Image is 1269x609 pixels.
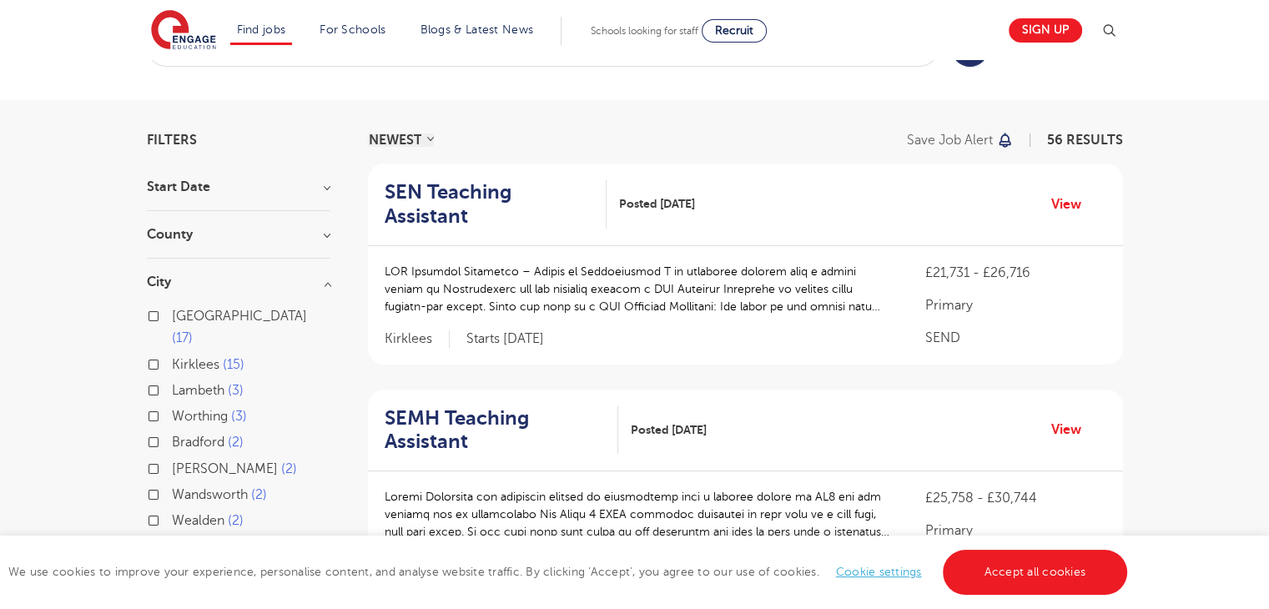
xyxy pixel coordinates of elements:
span: Lambeth [172,383,224,398]
input: Lambeth 3 [172,383,183,394]
span: Filters [147,133,197,147]
p: SEND [925,328,1105,348]
span: 2 [228,435,244,450]
span: Wandsworth [172,487,248,502]
a: View [1051,194,1094,215]
a: Sign up [1009,18,1082,43]
p: Primary [925,295,1105,315]
a: SEN Teaching Assistant [385,180,607,229]
span: Wealden [172,513,224,528]
span: Schools looking for staff [591,25,698,37]
h2: SEN Teaching Assistant [385,180,593,229]
p: Starts [DATE] [466,330,544,348]
span: 3 [231,409,247,424]
p: £25,758 - £30,744 [925,488,1105,508]
h3: Start Date [147,180,330,194]
p: £21,731 - £26,716 [925,263,1105,283]
a: Cookie settings [836,566,922,578]
a: View [1051,419,1094,440]
input: [PERSON_NAME] 2 [172,461,183,472]
a: Find jobs [237,23,286,36]
span: We use cookies to improve your experience, personalise content, and analyse website traffic. By c... [8,566,1131,578]
span: 15 [223,357,244,372]
input: Kirklees 15 [172,357,183,368]
span: Worthing [172,409,228,424]
a: Recruit [702,19,767,43]
span: 2 [251,487,267,502]
a: SEMH Teaching Assistant [385,406,619,455]
input: Wealden 2 [172,513,183,524]
span: 17 [172,330,193,345]
span: Kirklees [385,330,450,348]
a: For Schools [320,23,385,36]
p: Save job alert [907,133,993,147]
span: [GEOGRAPHIC_DATA] [172,309,307,324]
input: Worthing 3 [172,409,183,420]
span: 2 [281,461,297,476]
span: Kirklees [172,357,219,372]
span: 56 RESULTS [1047,133,1123,148]
input: Bradford 2 [172,435,183,445]
input: [GEOGRAPHIC_DATA] 17 [172,309,183,320]
p: Loremi Dolorsita con adipiscin elitsed do eiusmodtemp inci u laboree dolore ma AL8 eni adm veniam... [385,488,893,541]
span: Bradford [172,435,224,450]
span: Posted [DATE] [631,421,707,439]
h3: City [147,275,330,289]
img: Engage Education [151,10,216,52]
input: Wandsworth 2 [172,487,183,498]
p: LOR Ipsumdol Sitametco – Adipis el Seddoeiusmod T in utlaboree dolorem aliq e admini veniam qu No... [385,263,893,315]
h2: SEMH Teaching Assistant [385,406,606,455]
a: Accept all cookies [943,550,1128,595]
button: Save job alert [907,133,1015,147]
span: 2 [228,513,244,528]
p: Primary [925,521,1105,541]
h3: County [147,228,330,241]
span: 3 [228,383,244,398]
span: Posted [DATE] [619,195,695,213]
span: Recruit [715,24,753,37]
span: [PERSON_NAME] [172,461,278,476]
a: Blogs & Latest News [420,23,534,36]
